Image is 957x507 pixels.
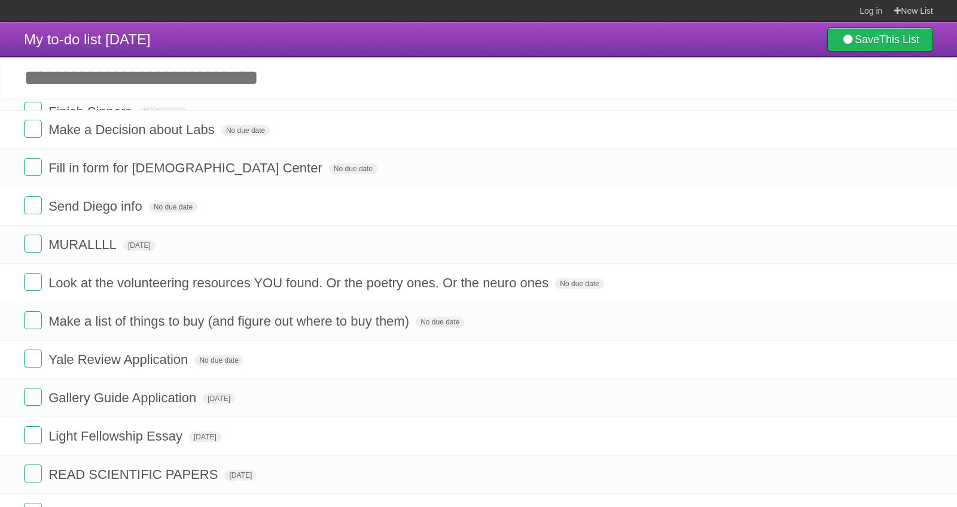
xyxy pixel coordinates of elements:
span: Fill in form for [DEMOGRAPHIC_DATA] Center [48,160,325,175]
label: Done [24,102,42,120]
span: [DATE] [123,240,156,251]
label: Done [24,235,42,253]
span: No due date [221,125,270,136]
label: Done [24,120,42,138]
span: Gallery Guide Application [48,390,199,405]
a: SaveThis List [827,28,933,51]
span: No due date [149,202,197,212]
span: No due date [555,278,604,289]
b: This List [879,34,919,45]
span: MURALLLL [48,237,120,252]
span: READ SCIENTIFIC PAPERS [48,467,221,482]
span: Send Diego info [48,199,145,214]
span: Light Fellowship Essay [48,429,185,444]
span: No due date [194,355,243,366]
label: Done [24,350,42,368]
span: Look at the volunteering resources YOU found. Or the poetry ones. Or the neuro ones [48,275,551,290]
label: Done [24,273,42,291]
span: Finish Sinners [48,104,135,119]
label: Done [24,465,42,482]
span: Make a list of things to buy (and figure out where to buy them) [48,314,412,329]
label: Done [24,311,42,329]
span: Make a Decision about Labs [48,122,218,137]
span: My to-do list [DATE] [24,31,151,47]
span: [DATE] [189,432,221,442]
label: Done [24,196,42,214]
label: Done [24,158,42,176]
span: No due date [139,107,187,118]
span: [DATE] [224,470,257,481]
span: [DATE] [203,393,235,404]
span: Yale Review Application [48,352,191,367]
span: No due date [329,163,377,174]
label: Done [24,426,42,444]
span: No due date [416,317,464,327]
label: Done [24,388,42,406]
